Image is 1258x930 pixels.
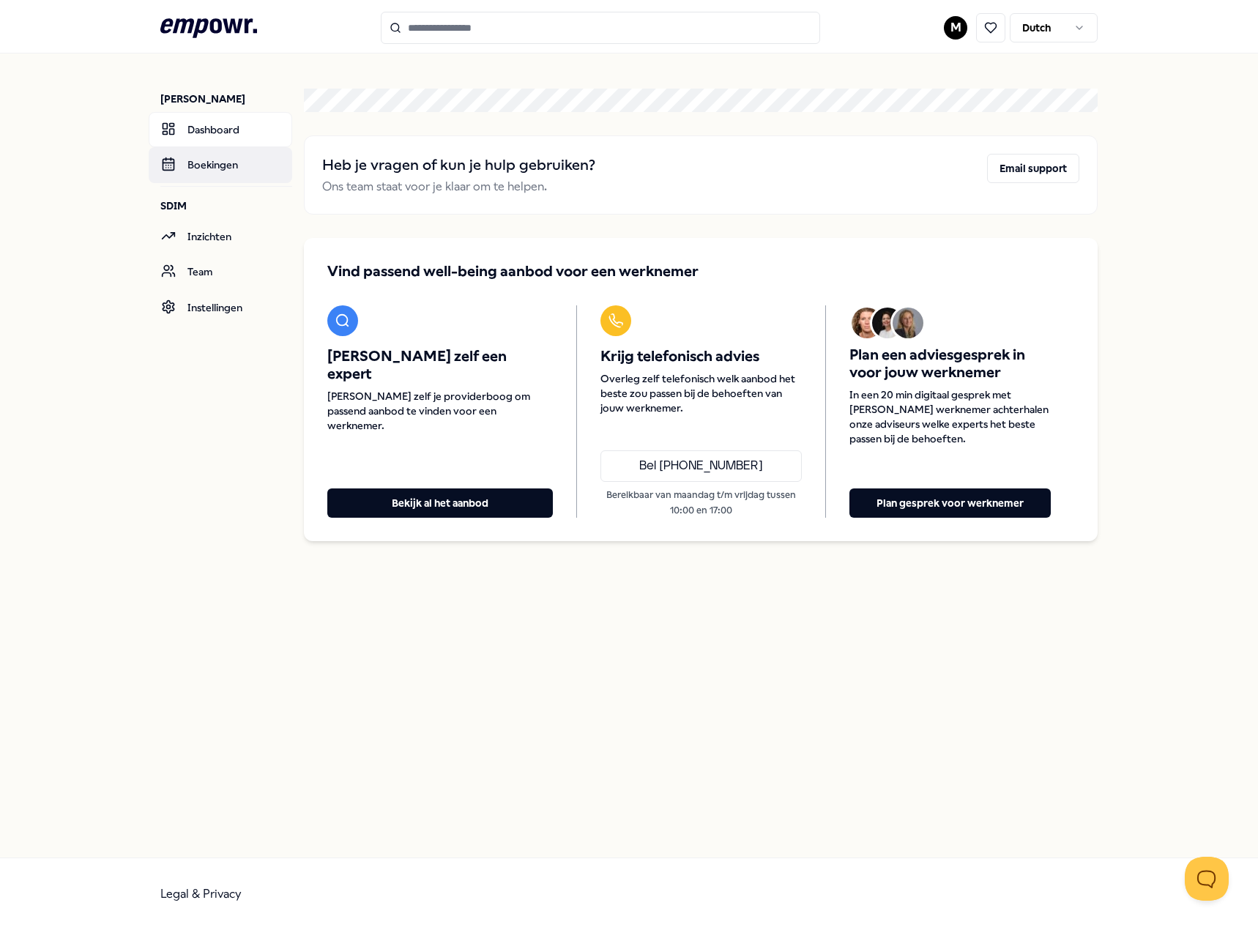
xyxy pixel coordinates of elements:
[849,387,1051,446] span: In een 20 min digitaal gesprek met [PERSON_NAME] werknemer achterhalen onze adviseurs welke exper...
[149,290,292,325] a: Instellingen
[322,177,595,196] p: Ons team staat voor je klaar om te helpen.
[381,12,820,44] input: Search for products, categories or subcategories
[1185,857,1229,901] iframe: Help Scout Beacon - Open
[149,254,292,289] a: Team
[600,450,802,483] a: Bel [PHONE_NUMBER]
[327,488,553,518] button: Bekijk al het aanbod
[849,488,1051,518] button: Plan gesprek voor werknemer
[322,154,595,177] h2: Heb je vragen of kun je hulp gebruiken?
[149,219,292,254] a: Inzichten
[327,348,553,383] span: [PERSON_NAME] zelf een expert
[872,308,903,338] img: Avatar
[160,198,292,213] p: SDIM
[160,92,292,106] p: [PERSON_NAME]
[600,348,802,365] span: Krijg telefonisch advies
[149,112,292,147] a: Dashboard
[944,16,967,40] button: M
[987,154,1079,183] button: Email support
[600,488,802,518] p: Bereikbaar van maandag t/m vrijdag tussen 10:00 en 17:00
[600,371,802,415] span: Overleg zelf telefonisch welk aanbod het beste zou passen bij de behoeften van jouw werknemer.
[893,308,923,338] img: Avatar
[849,346,1051,382] span: Plan een adviesgesprek in voor jouw werknemer
[852,308,882,338] img: Avatar
[327,261,699,282] span: Vind passend well-being aanbod voor een werknemer
[327,389,553,433] span: [PERSON_NAME] zelf je providerboog om passend aanbod te vinden voor een werknemer.
[987,154,1079,196] a: Email support
[160,887,242,901] a: Legal & Privacy
[149,147,292,182] a: Boekingen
